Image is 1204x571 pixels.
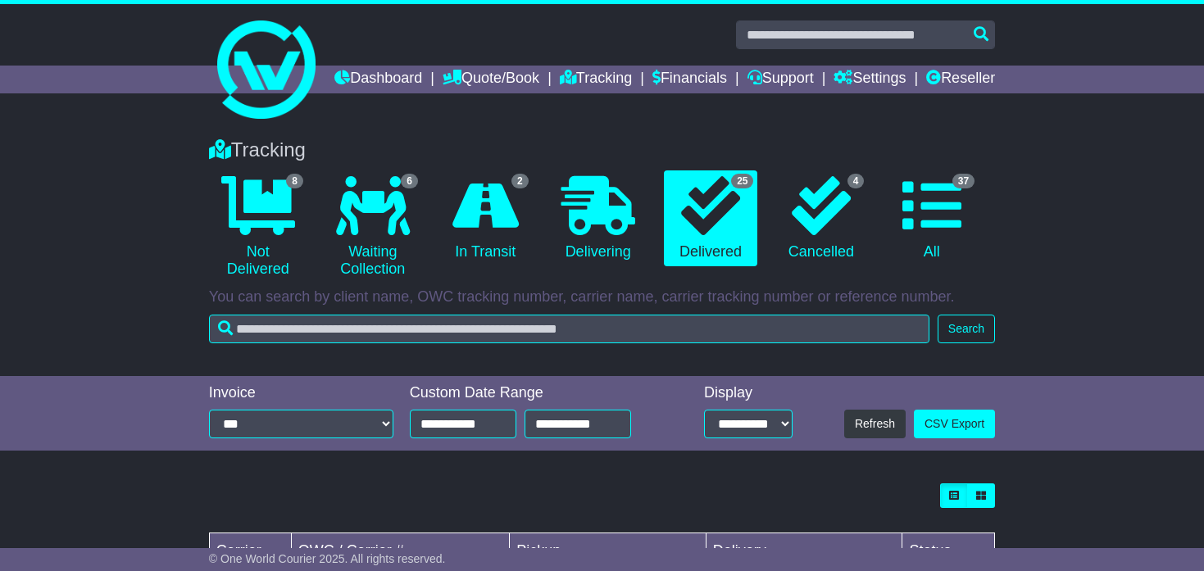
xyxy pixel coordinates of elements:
button: Search [938,315,995,343]
td: Pickup [510,533,706,569]
a: 37 All [884,170,979,267]
a: Settings [834,66,906,93]
td: Delivery [706,533,902,569]
p: You can search by client name, OWC tracking number, carrier name, carrier tracking number or refe... [209,288,995,306]
a: Support [747,66,814,93]
a: Financials [652,66,727,93]
span: 6 [401,174,418,188]
span: 4 [847,174,865,188]
a: 6 Waiting Collection [324,170,422,284]
a: Dashboard [334,66,422,93]
a: 4 Cancelled [774,170,868,267]
a: 8 Not Delivered [209,170,307,284]
span: 37 [952,174,975,188]
td: OWC / Carrier # [291,533,509,569]
a: 25 Delivered [664,170,758,267]
span: © One World Courier 2025. All rights reserved. [209,552,446,565]
div: Tracking [201,138,1003,162]
a: Delivering [549,170,647,267]
span: 25 [731,174,753,188]
td: Status [902,533,995,569]
td: Carrier [209,533,291,569]
div: Custom Date Range [410,384,661,402]
div: Display [704,384,793,402]
a: 2 In Transit [438,170,533,267]
div: Invoice [209,384,393,402]
span: 8 [286,174,303,188]
a: CSV Export [914,410,995,438]
button: Refresh [844,410,906,438]
span: 2 [511,174,529,188]
a: Quote/Book [443,66,539,93]
a: Reseller [926,66,995,93]
a: Tracking [560,66,632,93]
